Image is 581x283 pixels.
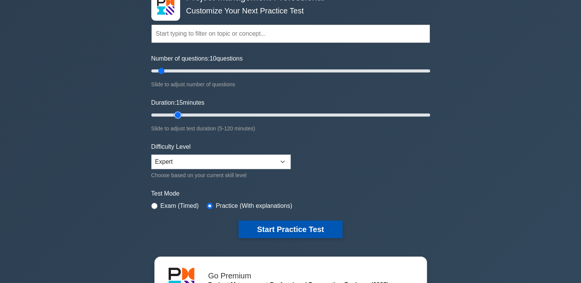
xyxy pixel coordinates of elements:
button: Start Practice Test [238,220,342,238]
div: Slide to adjust number of questions [151,80,430,89]
span: 15 [176,99,183,106]
span: 10 [210,55,217,62]
div: Choose based on your current skill level [151,171,291,180]
label: Number of questions: questions [151,54,243,63]
label: Duration: minutes [151,98,205,107]
label: Difficulty Level [151,142,191,151]
div: Slide to adjust test duration (5-120 minutes) [151,124,430,133]
label: Exam (Timed) [161,201,199,211]
input: Start typing to filter on topic or concept... [151,25,430,43]
label: Test Mode [151,189,430,198]
label: Practice (With explanations) [216,201,292,211]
